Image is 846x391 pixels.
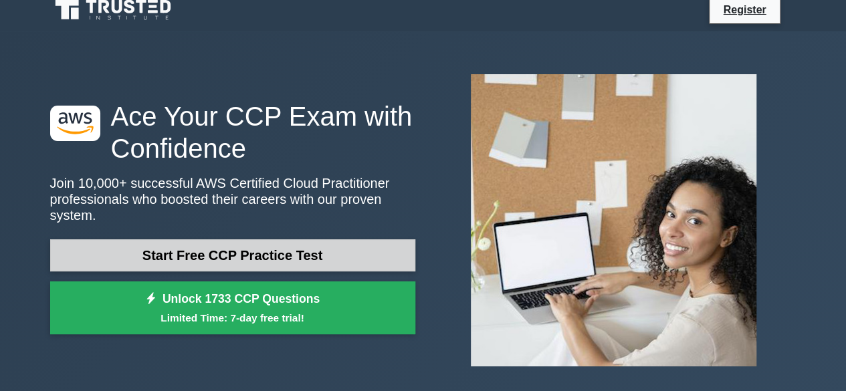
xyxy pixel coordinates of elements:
a: Unlock 1733 CCP QuestionsLimited Time: 7-day free trial! [50,281,415,335]
h1: Ace Your CCP Exam with Confidence [50,100,415,164]
a: Register [715,1,774,18]
a: Start Free CCP Practice Test [50,239,415,271]
p: Join 10,000+ successful AWS Certified Cloud Practitioner professionals who boosted their careers ... [50,175,415,223]
small: Limited Time: 7-day free trial! [67,310,399,325]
